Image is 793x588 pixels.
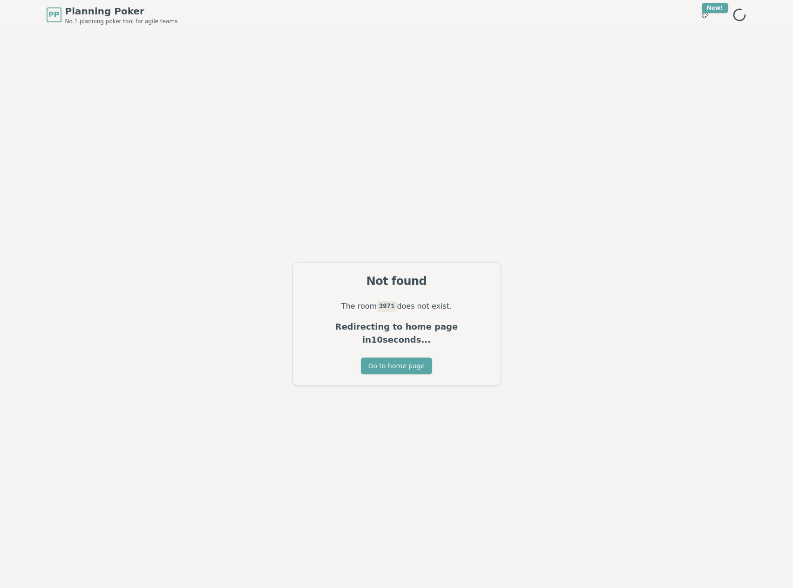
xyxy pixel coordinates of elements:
span: PP [48,9,59,20]
button: Go to home page [361,358,432,374]
button: New! [697,7,713,23]
a: PPPlanning PokerNo.1 planning poker tool for agile teams [47,5,178,25]
div: New! [702,3,728,13]
p: Redirecting to home page in 10 seconds... [304,320,489,346]
p: The room does not exist. [304,300,489,313]
span: Planning Poker [65,5,178,18]
span: No.1 planning poker tool for agile teams [65,18,178,25]
div: Not found [304,274,489,289]
code: 3971 [377,301,397,311]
